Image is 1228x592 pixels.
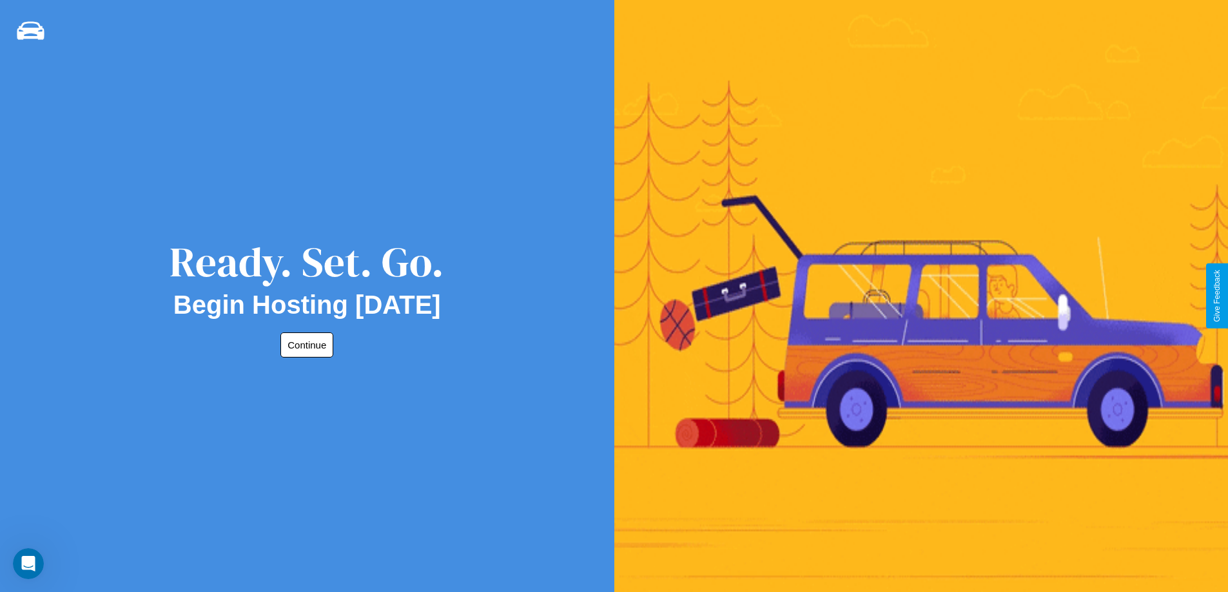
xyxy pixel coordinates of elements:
[173,291,441,320] h2: Begin Hosting [DATE]
[13,548,44,579] iframe: Intercom live chat
[280,332,333,358] button: Continue
[1213,270,1222,322] div: Give Feedback
[170,233,444,291] div: Ready. Set. Go.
